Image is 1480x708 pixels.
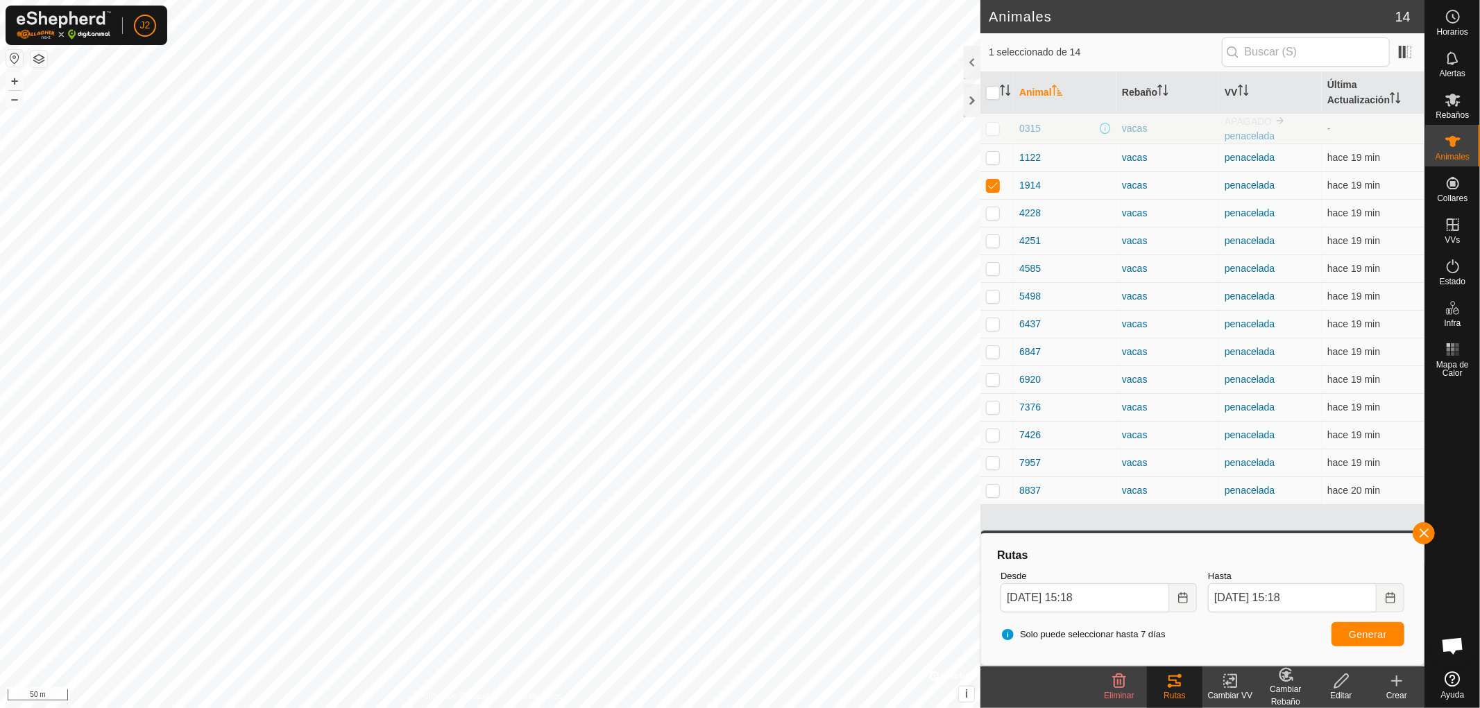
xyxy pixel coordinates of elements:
input: Buscar (S) [1222,37,1390,67]
span: 6847 [1019,345,1041,359]
span: 13 oct 2025, 21:02 [1327,374,1380,385]
div: Rutas [995,547,1410,564]
span: Infra [1444,319,1461,327]
img: hasta [1275,115,1286,126]
th: Última Actualización [1322,72,1424,114]
span: 13 oct 2025, 21:02 [1327,429,1380,440]
img: Logo Gallagher [17,11,111,40]
span: Rebaños [1436,111,1469,119]
button: Restablecer Mapa [6,50,23,67]
a: penacelada [1225,291,1275,302]
a: Ayuda [1425,666,1480,705]
div: vacas [1122,372,1214,387]
a: penacelada [1225,152,1275,163]
span: 8837 [1019,483,1041,498]
a: penacelada [1225,318,1275,329]
a: penacelada [1225,402,1275,413]
span: 13 oct 2025, 21:03 [1327,457,1380,468]
th: Animal [1014,72,1116,114]
label: Hasta [1208,569,1404,583]
span: APAGADO [1225,116,1272,127]
div: vacas [1122,345,1214,359]
div: vacas [1122,206,1214,221]
button: Choose Date [1169,583,1197,612]
button: Generar [1332,622,1404,646]
div: Rutas [1147,689,1202,702]
span: Estado [1440,277,1465,286]
div: vacas [1122,121,1214,136]
span: Generar [1349,629,1387,640]
p-sorticon: Activar para ordenar [1157,87,1168,98]
span: VVs [1445,236,1460,244]
p-sorticon: Activar para ordenar [1390,94,1401,105]
div: vacas [1122,178,1214,193]
span: 13 oct 2025, 21:02 [1327,485,1380,496]
a: penacelada [1225,130,1275,141]
span: 7376 [1019,400,1041,415]
div: Cambiar VV [1202,689,1258,702]
a: penacelada [1225,235,1275,246]
span: 7426 [1019,428,1041,442]
span: Solo puede seleccionar hasta 7 días [1001,628,1166,641]
th: VV [1219,72,1322,114]
span: Collares [1437,194,1468,202]
span: Alertas [1440,69,1465,78]
span: Horarios [1437,28,1468,36]
div: vacas [1122,428,1214,442]
a: Política de Privacidad [418,690,498,702]
span: Animales [1436,153,1470,161]
span: 4585 [1019,261,1041,276]
div: vacas [1122,150,1214,165]
div: vacas [1122,317,1214,331]
div: vacas [1122,456,1214,470]
span: 13 oct 2025, 21:02 [1327,318,1380,329]
span: Eliminar [1104,691,1134,700]
span: 4228 [1019,206,1041,221]
div: Cambiar Rebaño [1258,683,1313,708]
h2: Animales [989,8,1395,25]
span: 4251 [1019,234,1041,248]
span: 1 seleccionado de 14 [989,45,1222,60]
div: Editar [1313,689,1369,702]
button: Choose Date [1377,583,1404,612]
span: 13 oct 2025, 21:03 [1327,402,1380,413]
div: Chat abierto [1432,625,1474,666]
div: vacas [1122,234,1214,248]
span: 13 oct 2025, 21:02 [1327,291,1380,302]
a: penacelada [1225,374,1275,385]
span: 7957 [1019,456,1041,470]
a: penacelada [1225,429,1275,440]
div: vacas [1122,400,1214,415]
span: Ayuda [1441,691,1465,699]
button: Capas del Mapa [31,51,47,67]
a: penacelada [1225,207,1275,218]
div: vacas [1122,261,1214,276]
span: 6437 [1019,317,1041,331]
p-sorticon: Activar para ordenar [1238,87,1249,98]
span: 13 oct 2025, 21:02 [1327,180,1380,191]
span: i [965,688,968,700]
a: penacelada [1225,485,1275,496]
div: vacas [1122,483,1214,498]
span: - [1327,123,1331,134]
div: Crear [1369,689,1424,702]
a: penacelada [1225,180,1275,191]
a: penacelada [1225,346,1275,357]
button: + [6,73,23,89]
span: 5498 [1019,289,1041,304]
span: 13 oct 2025, 21:02 [1327,207,1380,218]
a: penacelada [1225,263,1275,274]
a: penacelada [1225,457,1275,468]
p-sorticon: Activar para ordenar [1052,87,1063,98]
label: Desde [1001,569,1197,583]
span: J2 [140,18,151,33]
span: 13 oct 2025, 21:03 [1327,263,1380,274]
button: – [6,91,23,107]
div: vacas [1122,289,1214,304]
span: 13 oct 2025, 21:02 [1327,235,1380,246]
a: Contáctenos [516,690,562,702]
span: 6920 [1019,372,1041,387]
span: 13 oct 2025, 21:02 [1327,346,1380,357]
span: 1122 [1019,150,1041,165]
button: i [959,687,974,702]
